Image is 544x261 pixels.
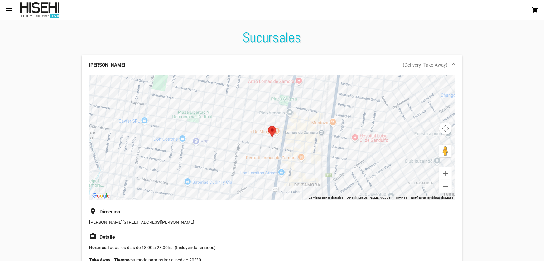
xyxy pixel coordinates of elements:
[439,122,452,135] button: Controles de visualización del mapa
[89,220,194,225] a: [PERSON_NAME][STREET_ADDRESS][PERSON_NAME]
[439,145,452,157] button: Arrastra al hombrecito al mapa para abrir Street View
[89,233,97,240] mat-icon: assignment
[99,208,120,216] strong: Dirección
[99,233,115,242] strong: Detalle
[82,55,463,75] mat-expansion-panel-header: [PERSON_NAME](Delivery- Take Away)
[91,192,111,200] a: Abre esta zona en Google Maps (se abre en una nueva ventana)
[532,7,539,14] mat-icon: shopping_cart
[89,208,97,215] mat-icon: location_on
[394,196,407,199] a: Términos
[89,62,125,68] strong: [PERSON_NAME]
[439,167,452,180] button: Ampliar
[221,62,448,68] mat-panel-description: ( Delivery - Take Away )
[439,180,452,193] button: Reducir
[89,245,108,250] b: Horarios:
[411,196,453,199] a: Notificar un problema de Maps
[309,196,343,200] button: Combinaciones de teclas
[5,7,12,14] mat-icon: menu
[347,196,390,199] span: Datos [PERSON_NAME] ©2025
[91,192,111,200] img: Google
